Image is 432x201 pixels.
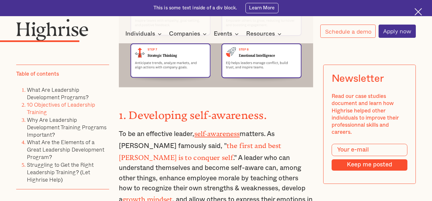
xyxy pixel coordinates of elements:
[245,3,279,13] a: Learn More
[331,159,407,171] input: Keep me posted
[119,109,267,116] strong: 1. Developing self-awareness.
[27,100,95,116] a: 10 Objectives of Leadership Training
[27,138,104,161] a: What Are the Elements of a Great Leadership Development Program?
[27,86,88,101] a: What Are Leadership Development Programs?
[214,30,232,38] div: Events
[331,93,407,136] div: Read our case studies document and learn how Highrise helped other individuals to improve their p...
[16,19,88,40] img: Highrise logo
[379,25,416,38] a: Apply now
[246,30,275,38] div: Resources
[27,116,107,139] a: Why Are Leadership Development Training Programs Important?
[169,30,200,38] div: Companies
[320,25,376,38] a: Schedule a demo
[125,30,164,38] div: Individuals
[16,70,59,78] div: Table of contents
[27,161,94,184] a: Struggling to Get the Right Leadership Training? (Let Highrise Help)
[125,30,155,38] div: Individuals
[122,196,172,200] a: growth mindset
[331,73,384,85] div: Newsletter
[331,144,407,171] form: Modal Form
[169,30,209,38] div: Companies
[415,8,422,16] img: Cross icon
[153,5,237,11] div: This is some text inside of a div block.
[246,30,283,38] div: Resources
[119,142,281,158] strong: the first and best [PERSON_NAME] is to conquer self
[194,130,240,134] a: self-awareness
[214,30,241,38] div: Events
[331,144,407,156] input: Your e-mail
